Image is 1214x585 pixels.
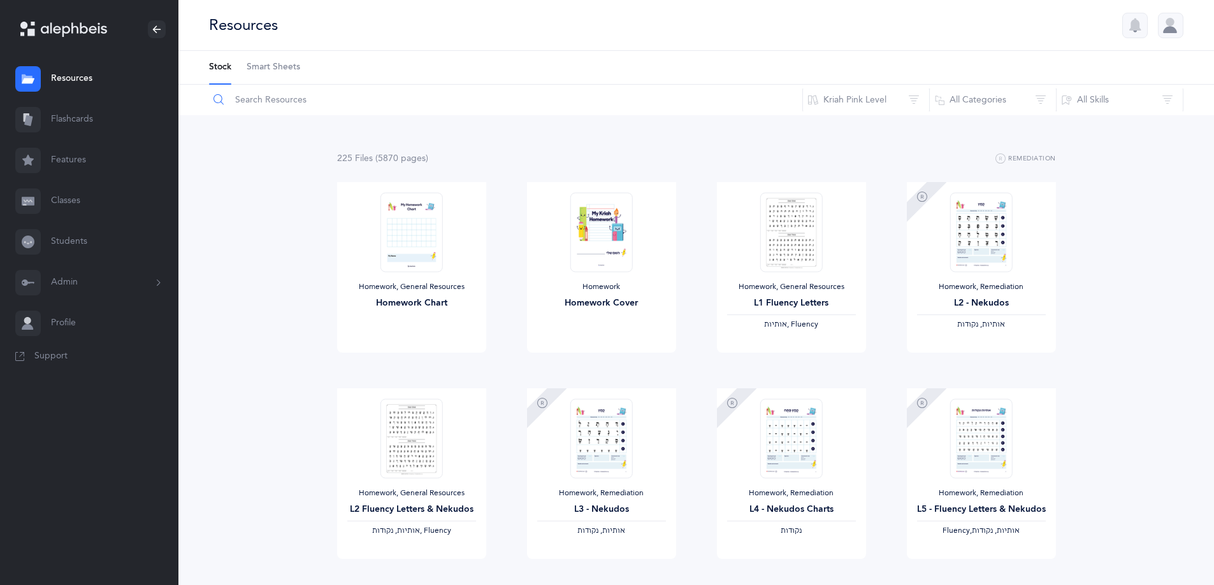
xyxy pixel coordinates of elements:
[957,320,1005,328] span: ‫אותיות, נקודות‬
[802,85,930,115] button: Kriah Pink Level
[537,282,666,292] div: Homework
[1056,85,1183,115] button: All Skills
[995,152,1056,167] button: Remediation
[781,526,802,535] span: ‫נקודות‬
[347,488,476,498] div: Homework, General Resources
[570,192,632,272] img: Homework-Cover-EN_thumbnail_1597602968.png
[929,85,1057,115] button: All Categories
[537,488,666,498] div: Homework, Remediation
[337,153,373,164] span: 225 File
[917,297,1046,310] div: L2 - Nekudos
[577,526,625,535] span: ‫אותיות, נקודות‬
[727,503,856,516] div: L4 - Nekudos Charts
[727,488,856,498] div: Homework, Remediation
[972,526,1020,535] span: ‫אותיות, נקודות‬
[917,282,1046,292] div: Homework, Remediation
[34,350,68,363] span: Support
[727,320,856,330] div: , Fluency
[917,488,1046,498] div: Homework, Remediation
[727,282,856,292] div: Homework, General Resources
[764,320,787,328] span: ‫אותיות‬
[209,15,278,36] div: Resources
[570,398,632,478] img: RemediationHomework-L3-Nekudos-K_EN_thumbnail_1724337474.png
[372,526,420,535] span: ‫אותיות, נקודות‬
[537,297,666,310] div: Homework Cover
[347,503,476,516] div: L2 Fluency Letters & Nekudos
[917,503,1046,516] div: L5 - Fluency Letters & Nekudos
[422,153,426,164] span: s
[943,526,972,535] span: Fluency,
[247,61,300,74] span: Smart Sheets
[369,153,373,164] span: s
[727,297,856,310] div: L1 Fluency Letters
[380,398,442,478] img: FluencyProgram-SpeedReading-L2_thumbnail_1736302935.png
[347,297,476,310] div: Homework Chart
[380,192,442,272] img: My_Homework_Chart_1_thumbnail_1716209946.png
[347,526,476,536] div: , Fluency
[760,192,822,272] img: FluencyProgram-SpeedReading-L1_thumbnail_1736302830.png
[950,192,1012,272] img: RemediationHomework-L2-Nekudos-K_EN_thumbnail_1724296785.png
[760,398,822,478] img: RemediationHomework-L4_Nekudos_K_EN_thumbnail_1724298118.png
[375,153,428,164] span: (5870 page )
[537,503,666,516] div: L3 - Nekudos
[208,85,803,115] input: Search Resources
[347,282,476,292] div: Homework, General Resources
[1150,521,1199,570] iframe: Drift Widget Chat Controller
[950,398,1012,478] img: RemediationHomework-L5-Fluency_EN_thumbnail_1724336525.png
